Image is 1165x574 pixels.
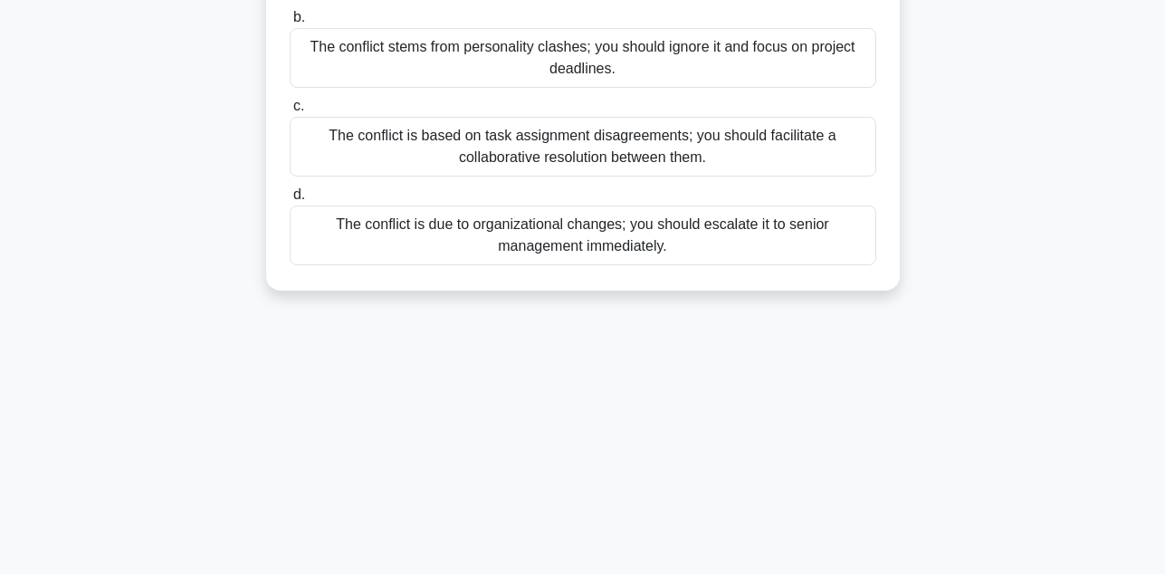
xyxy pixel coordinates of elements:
[290,28,876,88] div: The conflict stems from personality clashes; you should ignore it and focus on project deadlines.
[290,117,876,177] div: The conflict is based on task assignment disagreements; you should facilitate a collaborative res...
[293,9,305,24] span: b.
[293,187,305,202] span: d.
[293,98,304,113] span: c.
[290,206,876,265] div: The conflict is due to organizational changes; you should escalate it to senior management immedi...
